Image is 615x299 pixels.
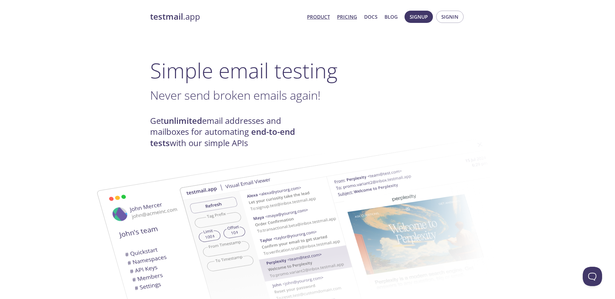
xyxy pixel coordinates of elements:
strong: testmail [150,11,183,22]
h4: Get email addresses and mailboxes for automating with our simple APIs [150,115,308,149]
a: Pricing [337,13,357,21]
strong: unlimited [164,115,202,126]
a: Product [307,13,330,21]
iframe: Help Scout Beacon - Open [583,267,602,286]
a: Blog [384,13,398,21]
span: Never send broken emails again! [150,87,321,103]
a: testmail.app [150,11,302,22]
button: Signup [405,11,433,23]
span: Signin [441,13,458,21]
button: Signin [436,11,464,23]
h1: Simple email testing [150,58,465,83]
span: Signup [410,13,428,21]
strong: end-to-end tests [150,126,295,148]
a: Docs [364,13,377,21]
